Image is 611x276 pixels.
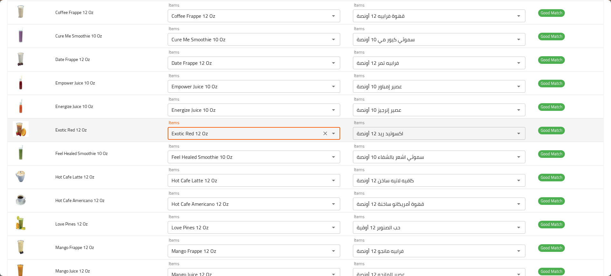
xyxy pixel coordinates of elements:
span: Hot Cafe Latte 12 Oz [55,173,94,181]
button: Open [514,129,523,138]
button: Open [329,176,338,185]
span: Energize Juice 10 Oz [55,102,93,111]
span: Good Match [538,127,565,134]
button: Open [514,82,523,91]
img: Feel Healed Smoothie 10 Oz [13,145,29,160]
button: Open [329,199,338,208]
img: Empower Juice 10 Oz [13,74,29,90]
button: Open [514,199,523,208]
span: Hot Cafe Americano 12 Oz [55,196,104,205]
span: Good Match [538,150,565,158]
img: Exotic Red 12 Oz [13,121,29,137]
button: Open [514,58,523,67]
img: Love Pines 12 Oz [13,215,29,231]
span: Good Match [538,268,565,275]
span: Love Pines 12 Oz [55,220,88,228]
button: Open [514,35,523,44]
span: Good Match [538,197,565,205]
button: Open [329,152,338,161]
button: Open [329,58,338,67]
button: Open [329,11,338,20]
img: Mango Frappe 12 Oz [13,239,29,254]
span: Empower Juice 10 Oz [55,79,95,87]
button: Clear [321,129,330,138]
button: Open [329,246,338,255]
button: Open [514,152,523,161]
span: Exotic Red 12 Oz [55,126,87,134]
img: Coffee Frappe 12 Oz [13,3,29,19]
button: Open [329,223,338,232]
span: Good Match [538,33,565,40]
button: Open [329,35,338,44]
span: Good Match [538,221,565,228]
img: Hot Cafe Latte 12 Oz [13,168,29,184]
button: Open [514,176,523,185]
button: Open [329,82,338,91]
span: Good Match [538,80,565,87]
span: Good Match [538,103,565,111]
span: Mango Frappe 12 Oz [55,243,94,252]
img: Hot Cafe Americano 12 Oz [13,192,29,207]
button: Open [329,105,338,114]
button: Open [329,129,338,138]
img: Energize Juice 10 Oz [13,98,29,113]
img: Date Frappe 12 Oz [13,50,29,66]
button: Open [514,223,523,232]
button: Open [514,11,523,20]
span: Good Match [538,244,565,252]
span: Date Frappe 12 Oz [55,55,90,64]
span: Good Match [538,56,565,64]
span: Feel Healed Smoothie 10 Oz [55,149,108,158]
span: Good Match [538,174,565,181]
span: Good Match [538,9,565,17]
img: Cure Me Smoothie 10 Oz [13,27,29,43]
button: Open [514,105,523,114]
span: Mango Juice 12 Oz [55,267,90,275]
button: Open [514,246,523,255]
span: Cure Me Smoothie 10 Oz [55,32,102,40]
span: Coffee Frappe 12 Oz [55,8,93,17]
